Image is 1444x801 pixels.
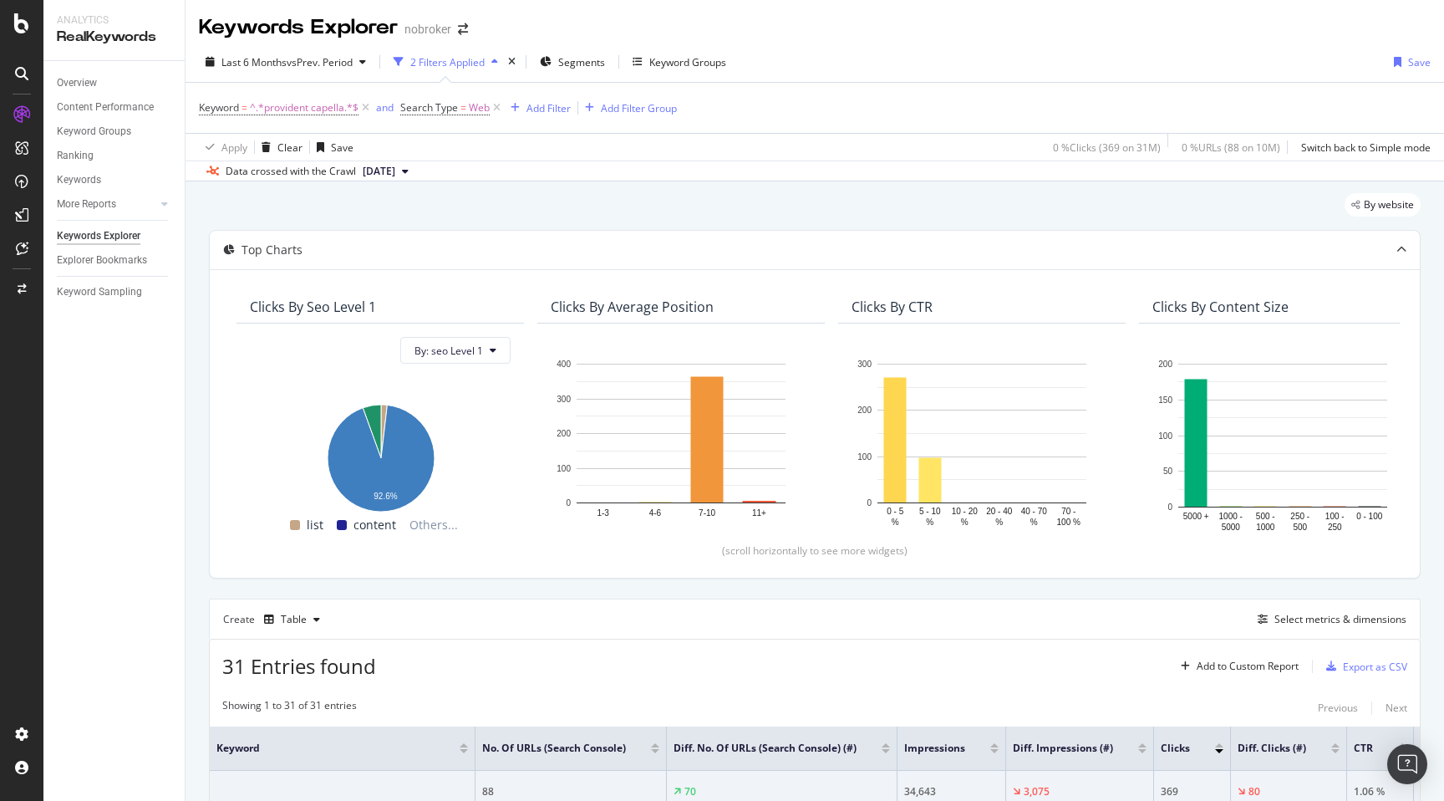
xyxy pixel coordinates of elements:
[222,652,376,680] span: 31 Entries found
[310,134,353,161] button: Save
[250,96,358,120] span: ^.*provident capella.*$
[57,171,101,189] div: Keywords
[400,337,511,364] button: By: seo Level 1
[852,298,933,315] div: Clicks By CTR
[57,283,142,301] div: Keyword Sampling
[223,606,327,633] div: Create
[221,55,287,69] span: Last 6 Months
[1161,784,1223,799] div: 369
[699,508,715,518] text: 7-10
[1354,741,1373,756] span: CTR
[257,606,327,633] button: Table
[1182,140,1280,155] div: 0 % URLs ( 88 on 10M )
[684,784,696,799] div: 70
[1158,395,1172,405] text: 150
[57,99,154,116] div: Content Performance
[597,508,609,518] text: 1-3
[926,518,933,527] text: %
[57,171,173,189] a: Keywords
[1345,193,1421,217] div: legacy label
[505,54,519,70] div: times
[1057,518,1080,527] text: 100 %
[857,360,872,369] text: 300
[458,23,468,35] div: arrow-right-arrow-left
[1318,698,1358,718] button: Previous
[887,507,903,516] text: 0 - 5
[1238,741,1306,756] span: Diff. Clicks (#)
[1301,140,1431,155] div: Switch back to Simple mode
[857,406,872,416] text: 200
[287,55,353,69] span: vs Prev. Period
[892,518,899,527] text: %
[1386,701,1407,715] div: Next
[601,101,677,115] div: Add Filter Group
[460,100,466,115] span: =
[1256,523,1275,532] text: 1000
[1024,784,1050,799] div: 3,075
[852,355,1112,530] svg: A chart.
[1152,298,1289,315] div: Clicks By Content Size
[255,134,303,161] button: Clear
[356,161,415,181] button: [DATE]
[376,99,394,115] button: and
[867,498,872,508] text: 0
[1274,612,1406,626] div: Select metrics & dimensions
[57,196,116,213] div: More Reports
[1294,134,1431,161] button: Switch back to Simple mode
[674,741,857,756] span: Diff. No. of URLs (Search Console) (#)
[1328,523,1342,532] text: 250
[904,784,999,799] div: 34,643
[1343,660,1407,674] div: Export as CSV
[1158,360,1172,369] text: 200
[482,741,626,756] span: No. of URLs (Search Console)
[57,227,173,245] a: Keywords Explorer
[331,140,353,155] div: Save
[551,298,714,315] div: Clicks By Average Position
[1053,140,1161,155] div: 0 % Clicks ( 369 on 31M )
[57,123,131,140] div: Keyword Groups
[277,140,303,155] div: Clear
[1030,518,1038,527] text: %
[1161,741,1190,756] span: Clicks
[857,452,872,462] text: 100
[1222,523,1241,532] text: 5000
[1290,512,1309,521] text: 250 -
[250,298,376,315] div: Clicks By seo Level 1
[307,515,323,535] span: list
[1256,512,1275,521] text: 500 -
[387,48,505,75] button: 2 Filters Applied
[557,429,571,438] text: 200
[57,147,173,165] a: Ranking
[1183,512,1209,521] text: 5000 +
[281,615,307,625] div: Table
[952,507,979,516] text: 10 - 20
[1408,55,1431,69] div: Save
[558,55,605,69] span: Segments
[1251,610,1406,630] button: Select metrics & dimensions
[551,355,811,530] svg: A chart.
[57,28,171,47] div: RealKeywords
[242,242,303,258] div: Top Charts
[199,100,239,115] span: Keyword
[986,507,1013,516] text: 20 - 40
[400,100,458,115] span: Search Type
[1387,744,1427,784] div: Open Intercom Messenger
[250,395,511,515] svg: A chart.
[557,395,571,404] text: 300
[363,164,395,179] span: 2025 Aug. 4th
[221,140,247,155] div: Apply
[57,147,94,165] div: Ranking
[353,515,396,535] span: content
[526,101,571,115] div: Add Filter
[199,134,247,161] button: Apply
[904,741,965,756] span: Impressions
[1152,355,1413,535] svg: A chart.
[1319,653,1407,680] button: Export as CSV
[504,98,571,118] button: Add Filter
[1356,512,1383,521] text: 0 - 100
[57,13,171,28] div: Analytics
